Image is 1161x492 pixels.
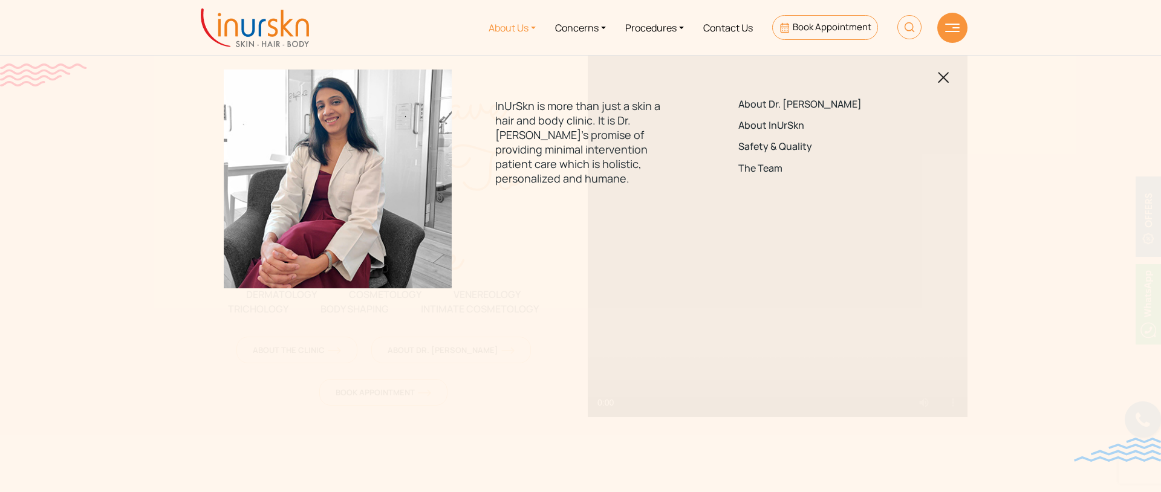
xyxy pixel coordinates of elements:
img: hamLine.svg [945,24,960,32]
img: menuabout [224,70,452,288]
img: bluewave [1074,438,1161,462]
a: About InUrSkn [738,120,908,131]
p: InUrSkn is more than just a skin a hair and body clinic. It is Dr. [PERSON_NAME]'s promise of pro... [495,99,665,186]
a: Safety & Quality [738,141,908,152]
img: HeaderSearch [897,15,922,39]
a: The Team [738,163,908,174]
span: Book Appointment [793,21,871,33]
a: Book Appointment [772,15,878,40]
a: Concerns [545,5,616,50]
a: Procedures [616,5,694,50]
a: About Dr. [PERSON_NAME] [738,99,908,110]
img: inurskn-logo [201,8,309,47]
a: About Us [479,5,545,50]
img: blackclosed [938,72,949,83]
a: Contact Us [694,5,763,50]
